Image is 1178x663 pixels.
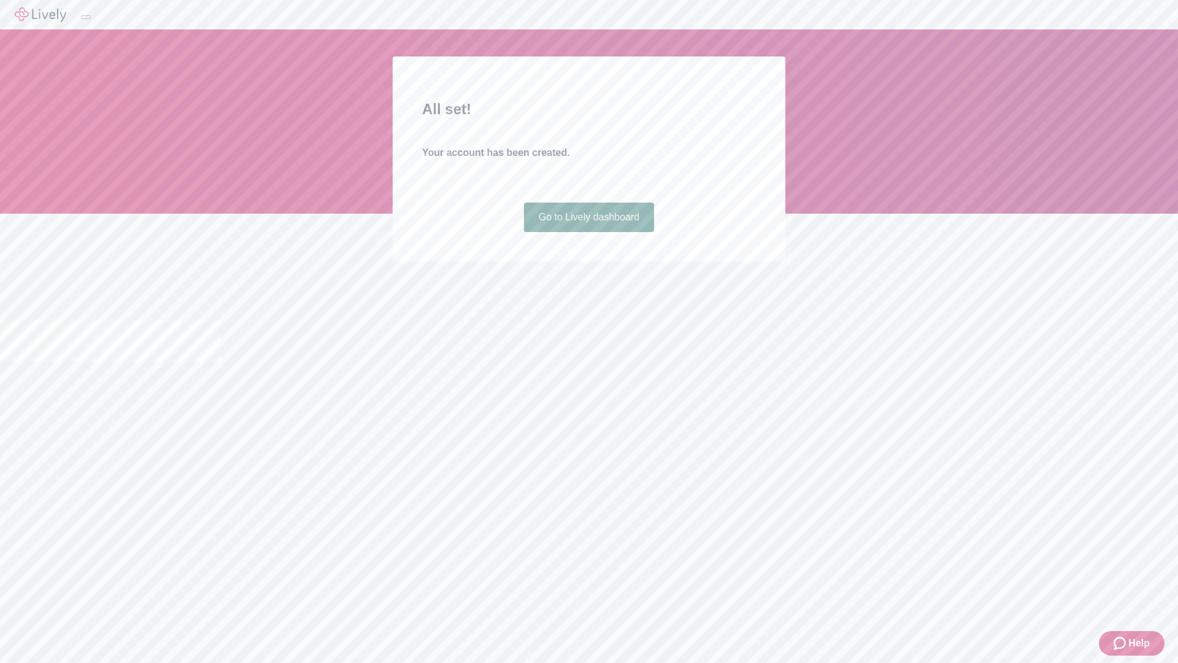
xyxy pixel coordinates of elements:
[422,98,756,120] h2: All set!
[524,203,655,232] a: Go to Lively dashboard
[1128,636,1150,651] span: Help
[81,15,91,19] button: Log out
[1099,631,1165,656] button: Zendesk support iconHelp
[422,145,756,160] h4: Your account has been created.
[1114,636,1128,651] svg: Zendesk support icon
[15,7,66,22] img: Lively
